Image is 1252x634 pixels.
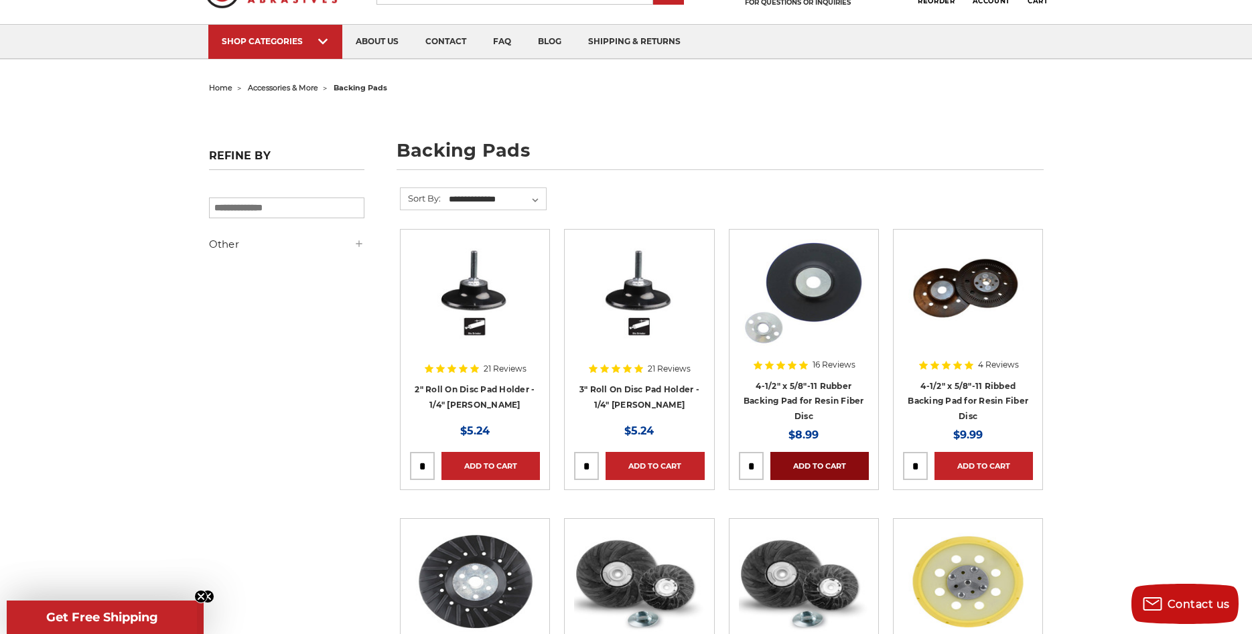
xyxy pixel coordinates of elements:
h5: Refine by [209,149,364,170]
span: backing pads [334,83,387,92]
span: Contact us [1168,598,1230,611]
h1: backing pads [397,141,1044,170]
div: Get Free ShippingClose teaser [7,601,197,634]
a: blog [525,25,575,59]
span: $5.24 [624,424,654,437]
img: 3" Roll On Disc Pad Holder - 1/4" Shank [574,239,704,346]
a: accessories & more [248,83,318,92]
a: 2" Roll On Disc Pad Holder - 1/4" Shank [410,239,540,410]
a: 4-1/2" Resin Fiber Disc Backing Pad Flexible Rubber [739,239,869,410]
a: home [209,83,232,92]
button: Close teaser [194,590,208,603]
img: 4.5 inch ribbed thermo plastic resin fiber disc backing pad [903,239,1033,346]
a: Add to Cart [441,452,540,480]
a: 4-1/2" x 5/8"-11 Ribbed Backing Pad for Resin Fiber Disc [908,381,1028,421]
img: 4-1/2" Resin Fiber Disc Backing Pad Flexible Rubber [739,239,869,346]
a: Add to Cart [606,452,704,480]
span: $8.99 [788,428,819,441]
a: contact [412,25,480,59]
a: Add to Cart [770,452,869,480]
select: Sort By: [447,189,547,210]
img: 2" Roll On Disc Pad Holder - 1/4" Shank [410,239,540,346]
button: Contact us [1131,584,1239,624]
a: 4-1/2" x 5/8"-11 Rubber Backing Pad for Resin Fiber Disc [744,381,864,421]
a: Add to Cart [934,452,1033,480]
a: shipping & returns [575,25,694,59]
button: Close teaser [201,590,214,603]
h5: Other [209,236,364,252]
span: $9.99 [953,428,983,441]
a: about us [342,25,412,59]
a: faq [480,25,525,59]
label: Sort By: [401,188,441,208]
span: $5.24 [460,424,490,437]
a: 3" Roll On Disc Pad Holder - 1/4" Shank [574,239,704,410]
a: 4.5 inch ribbed thermo plastic resin fiber disc backing pad [903,239,1033,410]
div: SHOP CATEGORIES [222,36,329,46]
span: Get Free Shipping [46,610,158,625]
